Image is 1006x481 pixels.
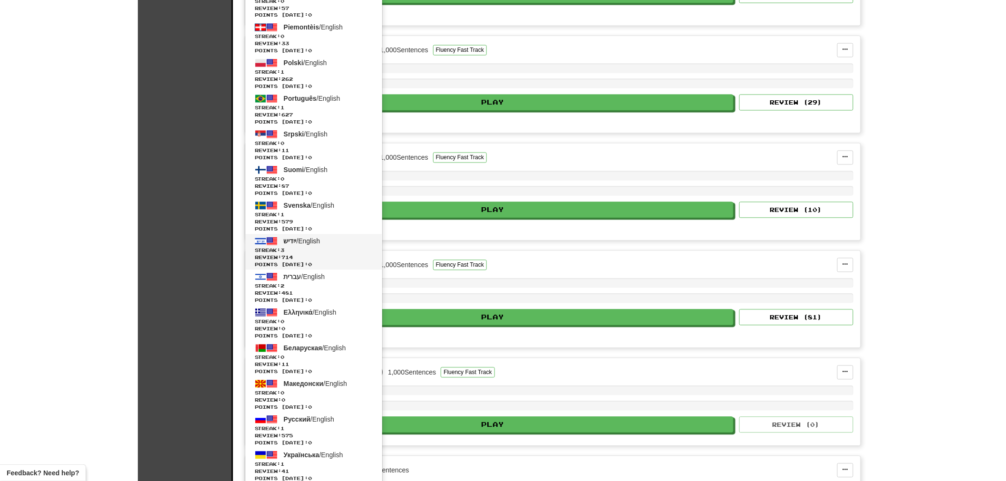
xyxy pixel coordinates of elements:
[388,368,436,377] div: 1,000 Sentences
[281,355,284,360] span: 0
[255,226,373,233] span: Points [DATE]: 0
[284,59,327,67] span: / English
[245,92,382,127] a: Português/EnglishStreak:1 Review:627Points [DATE]:0
[284,380,324,388] span: Македонски
[245,199,382,234] a: Svenska/EnglishStreak:1 Review:579Points [DATE]:0
[433,45,487,56] button: Fluency Fast Track
[284,345,346,352] span: / English
[433,260,487,270] button: Fluency Fast Track
[245,270,382,306] a: עברית/EnglishStreak:2 Review:481Points [DATE]:0
[252,95,734,111] button: Play
[284,24,343,31] span: / English
[7,468,79,478] span: Open feedback widget
[255,283,373,290] span: Streak:
[255,69,373,76] span: Streak:
[284,273,325,281] span: / English
[284,166,304,174] span: Suomi
[284,238,320,245] span: / English
[255,354,373,361] span: Streak:
[252,202,734,218] button: Play
[281,69,284,75] span: 1
[739,95,853,111] button: Review (29)
[284,345,322,352] span: Беларуская
[255,433,373,440] span: Review: 575
[255,105,373,112] span: Streak:
[255,112,373,119] span: Review: 627
[284,202,335,210] span: / English
[255,247,373,254] span: Streak:
[284,202,311,210] span: Svenska
[255,326,373,333] span: Review: 0
[361,466,409,475] div: 2,890 Sentences
[245,377,382,413] a: Македонски/EnglishStreak:0 Review:0Points [DATE]:0
[255,368,373,375] span: Points [DATE]: 0
[255,147,373,154] span: Review: 11
[255,261,373,269] span: Points [DATE]: 0
[284,24,319,31] span: Piemontèis
[255,254,373,261] span: Review: 714
[284,416,334,423] span: / English
[255,5,373,12] span: Review: 57
[245,234,382,270] a: ייִדיש/EnglishStreak:3 Review:714Points [DATE]:0
[433,153,487,163] button: Fluency Fast Track
[281,283,284,289] span: 2
[245,341,382,377] a: Беларуская/EnglishStreak:0 Review:11Points [DATE]:0
[281,319,284,325] span: 0
[245,56,382,92] a: Polski/EnglishStreak:1 Review:262Points [DATE]:0
[255,40,373,48] span: Review: 33
[281,462,284,467] span: 1
[281,212,284,218] span: 1
[255,461,373,468] span: Streak:
[255,140,373,147] span: Streak:
[255,297,373,304] span: Points [DATE]: 0
[245,20,382,56] a: Piemontèis/EnglishStreak:0 Review:33Points [DATE]:0
[255,190,373,197] span: Points [DATE]: 0
[255,212,373,219] span: Streak:
[255,219,373,226] span: Review: 579
[284,273,301,281] span: עברית
[255,318,373,326] span: Streak:
[281,105,284,111] span: 1
[380,46,428,55] div: 1,000 Sentences
[255,183,373,190] span: Review: 87
[255,361,373,368] span: Review: 11
[245,306,382,341] a: Ελληνικά/EnglishStreak:0 Review:0Points [DATE]:0
[281,34,284,39] span: 0
[281,248,284,253] span: 3
[281,390,284,396] span: 0
[255,333,373,340] span: Points [DATE]: 0
[284,452,343,459] span: / English
[255,76,373,83] span: Review: 262
[252,417,734,433] button: Play
[255,397,373,404] span: Review: 0
[739,309,853,326] button: Review (81)
[255,176,373,183] span: Streak:
[441,367,494,378] button: Fluency Fast Track
[255,119,373,126] span: Points [DATE]: 0
[255,440,373,447] span: Points [DATE]: 0
[380,153,428,163] div: 1,000 Sentences
[281,426,284,432] span: 1
[739,417,853,433] button: Review (0)
[255,390,373,397] span: Streak:
[284,95,340,103] span: / English
[284,166,328,174] span: / English
[284,309,337,317] span: / English
[245,127,382,163] a: Srpski/EnglishStreak:0 Review:11Points [DATE]:0
[255,468,373,475] span: Review: 41
[245,163,382,199] a: Suomi/EnglishStreak:0 Review:87Points [DATE]:0
[284,416,311,423] span: Русский
[284,131,304,138] span: Srpski
[255,404,373,411] span: Points [DATE]: 0
[284,238,297,245] span: ייִדיש
[255,425,373,433] span: Streak:
[380,260,428,270] div: 1,000 Sentences
[255,83,373,90] span: Points [DATE]: 0
[284,309,313,317] span: Ελληνικά
[739,202,853,218] button: Review (10)
[255,48,373,55] span: Points [DATE]: 0
[284,131,328,138] span: / English
[255,290,373,297] span: Review: 481
[284,452,319,459] span: Українська
[284,59,303,67] span: Polski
